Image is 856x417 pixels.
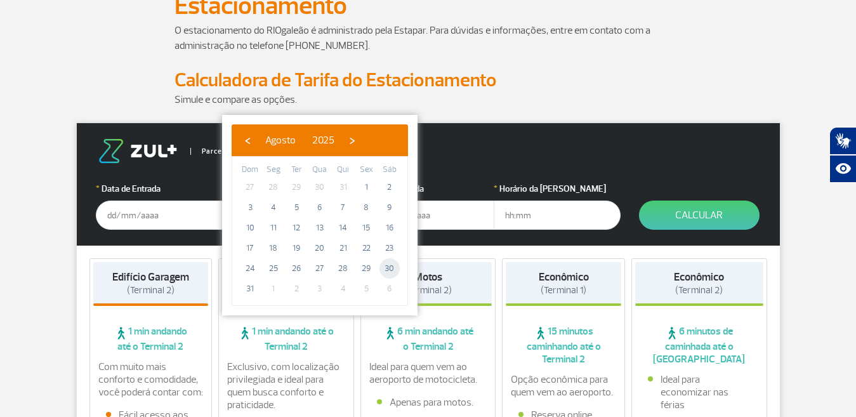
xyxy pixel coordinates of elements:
strong: Econômico [539,270,589,284]
span: 1 [263,279,284,299]
span: (Terminal 1) [541,284,586,296]
th: weekday [355,163,378,177]
span: 6 [379,279,400,299]
li: Ideal para economizar nas férias [648,373,751,411]
span: 4 [263,197,284,218]
th: weekday [239,163,262,177]
button: › [343,131,362,150]
span: 6 min andando até o Terminal 2 [364,325,492,353]
span: 21 [333,238,353,258]
span: 27 [240,177,260,197]
h2: Calculadora de Tarifa do Estacionamento [174,69,682,92]
input: hh:mm [494,201,621,230]
span: 3 [240,197,260,218]
span: 7 [333,197,353,218]
button: Abrir recursos assistivos. [829,155,856,183]
span: 15 minutos caminhando até o Terminal 2 [506,325,621,366]
span: 28 [333,258,353,279]
span: 14 [333,218,353,238]
bs-datepicker-navigation-view: ​ ​ ​ [238,132,362,145]
span: 1 min andando até o Terminal 2 [93,325,209,353]
span: (Terminal 2) [675,284,723,296]
button: ‹ [238,131,257,150]
th: weekday [285,163,308,177]
p: Exclusivo, com localização privilegiada e ideal para quem busca conforto e praticidade. [227,361,345,411]
span: Parceiro Oficial [190,148,256,155]
p: Ideal para quem vem ao aeroporto de motocicleta. [369,361,487,386]
th: weekday [308,163,332,177]
img: logo-zul.png [96,139,180,163]
li: Apenas para motos. [377,396,480,409]
strong: Econômico [674,270,724,284]
span: 29 [286,177,306,197]
span: 19 [286,238,306,258]
th: weekday [262,163,286,177]
span: 24 [240,258,260,279]
button: Abrir tradutor de língua de sinais. [829,127,856,155]
span: 6 minutos de caminhada até o [GEOGRAPHIC_DATA] [635,325,763,366]
span: 13 [310,218,330,238]
button: Agosto [257,131,304,150]
span: 31 [333,177,353,197]
span: 4 [333,279,353,299]
span: 18 [263,238,284,258]
span: 2025 [312,134,334,147]
th: weekday [378,163,401,177]
span: 30 [379,258,400,279]
span: 6 [310,197,330,218]
label: Data da Saída [367,182,494,195]
span: (Terminal 2) [127,284,174,296]
span: 12 [286,218,306,238]
span: 1 min andando até o Terminal 2 [222,325,350,353]
span: 20 [310,238,330,258]
span: 25 [263,258,284,279]
label: Horário da [PERSON_NAME] [494,182,621,195]
strong: Motos [414,270,442,284]
span: 28 [263,177,284,197]
span: 1 [356,177,376,197]
span: 3 [310,279,330,299]
div: Plugin de acessibilidade da Hand Talk. [829,127,856,183]
input: dd/mm/aaaa [367,201,494,230]
span: (Terminal 2) [404,284,452,296]
span: Agosto [265,134,296,147]
button: 2025 [304,131,343,150]
span: 29 [356,258,376,279]
bs-datepicker-container: calendar [222,115,418,315]
span: 2 [286,279,306,299]
span: 9 [379,197,400,218]
th: weekday [331,163,355,177]
span: 23 [379,238,400,258]
button: Calcular [639,201,760,230]
span: 10 [240,218,260,238]
span: 17 [240,238,260,258]
p: O estacionamento do RIOgaleão é administrado pela Estapar. Para dúvidas e informações, entre em c... [174,23,682,53]
p: Opção econômica para quem vem ao aeroporto. [511,373,616,399]
span: 2 [379,177,400,197]
span: 26 [286,258,306,279]
span: 15 [356,218,376,238]
strong: Edifício Garagem [112,270,189,284]
span: 22 [356,238,376,258]
span: 31 [240,279,260,299]
p: Simule e compare as opções. [174,92,682,107]
span: 16 [379,218,400,238]
span: 11 [263,218,284,238]
label: Data de Entrada [96,182,223,195]
span: 30 [310,177,330,197]
span: 5 [286,197,306,218]
span: 27 [310,258,330,279]
span: 5 [356,279,376,299]
span: 8 [356,197,376,218]
p: Com muito mais conforto e comodidade, você poderá contar com: [98,361,204,399]
input: dd/mm/aaaa [96,201,223,230]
